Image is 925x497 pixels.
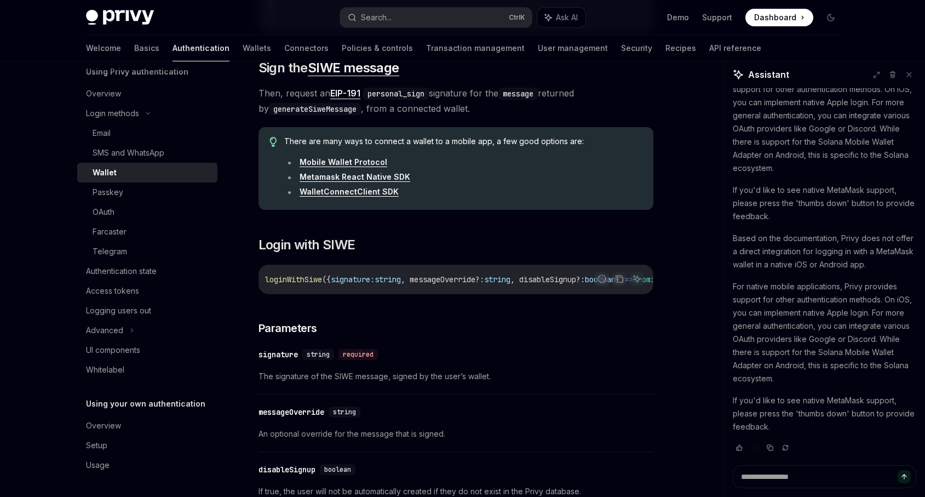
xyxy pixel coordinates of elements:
span: An optional override for the message that is signed. [258,427,653,441]
svg: Tip [269,137,277,147]
span: Dashboard [754,12,796,23]
div: Search... [361,11,392,24]
div: Farcaster [93,225,127,238]
a: Wallet [77,163,217,182]
button: Search...CtrlK [340,8,532,27]
code: generateSiweMessage [269,103,361,115]
div: Login methods [86,107,139,120]
a: SMS and WhatsApp [77,143,217,163]
a: Mobile Wallet Protocol [300,157,387,167]
a: Whitelabel [77,360,217,380]
span: Promise [633,275,664,284]
a: API reference [709,35,761,61]
a: Overview [77,84,217,104]
a: Wallets [243,35,271,61]
div: required [338,349,378,360]
a: OAuth [77,202,217,222]
a: Transaction management [426,35,525,61]
div: Email [93,127,111,140]
button: Toggle dark mode [822,9,840,26]
p: For native mobile applications, Privy provides support for other authentication methods. On iOS, ... [733,70,916,175]
p: Based on the documentation, Privy does not offer a direct integration for logging in with a MetaM... [733,232,916,271]
span: ({ [322,275,331,284]
a: Demo [667,12,689,23]
a: Dashboard [745,9,813,26]
span: boolean [585,275,616,284]
div: Access tokens [86,284,139,298]
span: Parameters [258,321,317,336]
div: Passkey [93,186,123,199]
div: Setup [86,439,107,452]
span: : [581,275,585,284]
div: Authentication state [86,265,157,278]
div: Overview [86,419,121,432]
p: For native mobile applications, Privy provides support for other authentication methods. On iOS, ... [733,280,916,385]
div: UI components [86,344,140,357]
div: signature [258,349,298,360]
a: Basics [134,35,159,61]
span: Sign the [258,59,399,77]
a: Logging users out [77,301,217,321]
a: EIP-191 [330,88,360,99]
span: Assistant [748,68,789,81]
span: loginWithSiwe [265,275,322,284]
div: Overview [86,87,121,100]
a: Passkey [77,182,217,202]
code: personal_sign [363,88,429,100]
a: Support [702,12,732,23]
a: Authentication state [77,261,217,281]
a: SIWE message [308,60,399,76]
span: Ask AI [556,12,578,23]
a: Welcome [86,35,121,61]
span: Then, request an signature for the returned by , from a connected wallet. [258,85,653,116]
a: Recipes [665,35,696,61]
div: SMS and WhatsApp [93,146,164,159]
span: Ctrl K [509,13,525,22]
span: => [624,275,633,284]
a: Authentication [173,35,229,61]
span: , disableSignup? [510,275,581,284]
span: string [333,408,356,416]
a: Overview [77,416,217,436]
span: signature: [331,275,375,284]
button: Ask AI [630,272,644,286]
p: If you'd like to see native MetaMask support, please press the 'thumbs down' button to provide fe... [733,394,916,433]
span: string [307,350,330,359]
div: messageOverride [258,407,324,418]
a: Metamask React Native SDK [300,172,410,182]
div: Wallet [93,166,117,179]
div: Advanced [86,324,123,337]
h5: Using your own authentication [86,397,205,410]
a: Security [621,35,652,61]
span: , messageOverride? [401,275,480,284]
a: Farcaster [77,222,217,242]
a: Access tokens [77,281,217,301]
div: disableSignup [258,464,315,475]
div: Logging users out [86,304,151,317]
a: UI components [77,340,217,360]
span: Login with SIWE [258,236,355,254]
button: Report incorrect code [595,272,609,286]
a: WalletConnectClient SDK [300,187,399,197]
a: User management [538,35,608,61]
a: Usage [77,455,217,475]
button: Send message [898,470,911,483]
span: There are many ways to connect a wallet to a mobile app, a few good options are: [284,136,642,147]
p: If you'd like to see native MetaMask support, please press the 'thumbs down' button to provide fe... [733,184,916,223]
span: : [480,275,484,284]
a: Telegram [77,242,217,261]
a: Setup [77,436,217,455]
a: Connectors [284,35,329,61]
div: OAuth [93,205,114,219]
a: Policies & controls [342,35,413,61]
span: string [375,275,401,284]
div: Whitelabel [86,363,124,376]
a: Email [77,123,217,143]
span: The signature of the SIWE message, signed by the user’s wallet. [258,370,653,383]
button: Copy the contents from the code block [612,272,627,286]
span: string [484,275,510,284]
img: dark logo [86,10,154,25]
span: boolean [324,465,351,474]
div: Telegram [93,245,127,258]
div: Usage [86,459,110,472]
